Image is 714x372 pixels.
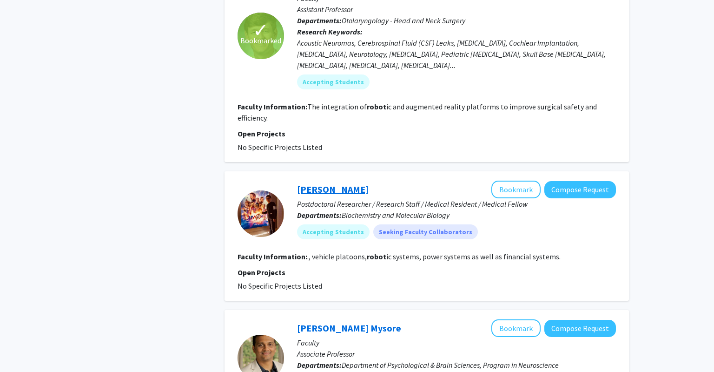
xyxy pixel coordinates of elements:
span: Otolaryngology - Head and Neck Surgery [342,16,465,25]
mat-chip: Seeking Faculty Collaborators [373,224,478,239]
span: No Specific Projects Listed [238,142,322,152]
p: Assistant Professor [297,4,616,15]
p: Postdoctoral Researcher / Research Staff / Medical Resident / Medical Fellow [297,198,616,210]
b: Departments: [297,16,342,25]
b: Faculty Information: [238,102,307,111]
span: Bookmarked [240,35,281,46]
p: Open Projects [238,267,616,278]
span: Biochemistry and Molecular Biology [342,210,450,220]
div: Acoustic Neuromas, Cerebrospinal Fluid (CSF) Leaks, [MEDICAL_DATA], Cochlear Implantation, [MEDIC... [297,37,616,71]
span: ✓ [253,26,269,35]
mat-chip: Accepting Students [297,224,370,239]
mat-chip: Accepting Students [297,74,370,89]
b: robot [367,252,386,261]
p: Associate Professor [297,348,616,359]
p: Faculty [297,337,616,348]
b: robot [367,102,386,111]
button: Add Changhe Ji to Bookmarks [491,181,541,198]
p: Open Projects [238,128,616,139]
span: Department of Psychological & Brain Sciences, Program in Neuroscience [342,360,559,370]
a: [PERSON_NAME] Mysore [297,322,401,334]
button: Compose Request to Shreesh Mysore [544,320,616,337]
b: Departments: [297,360,342,370]
span: No Specific Projects Listed [238,281,322,291]
fg-read-more: ., vehicle platoons, ic systems, power systems as well as financial systems. [307,252,561,261]
button: Compose Request to Changhe Ji [544,181,616,198]
a: [PERSON_NAME] [297,183,369,195]
b: Departments: [297,210,342,220]
button: Add Shreesh Mysore to Bookmarks [491,319,541,337]
b: Faculty Information: [238,252,307,261]
b: Research Keywords: [297,27,363,36]
iframe: Chat [7,330,40,365]
fg-read-more: The integration of ic and augmented reality platforms to improve surgical safety and efficiency. [238,102,597,122]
